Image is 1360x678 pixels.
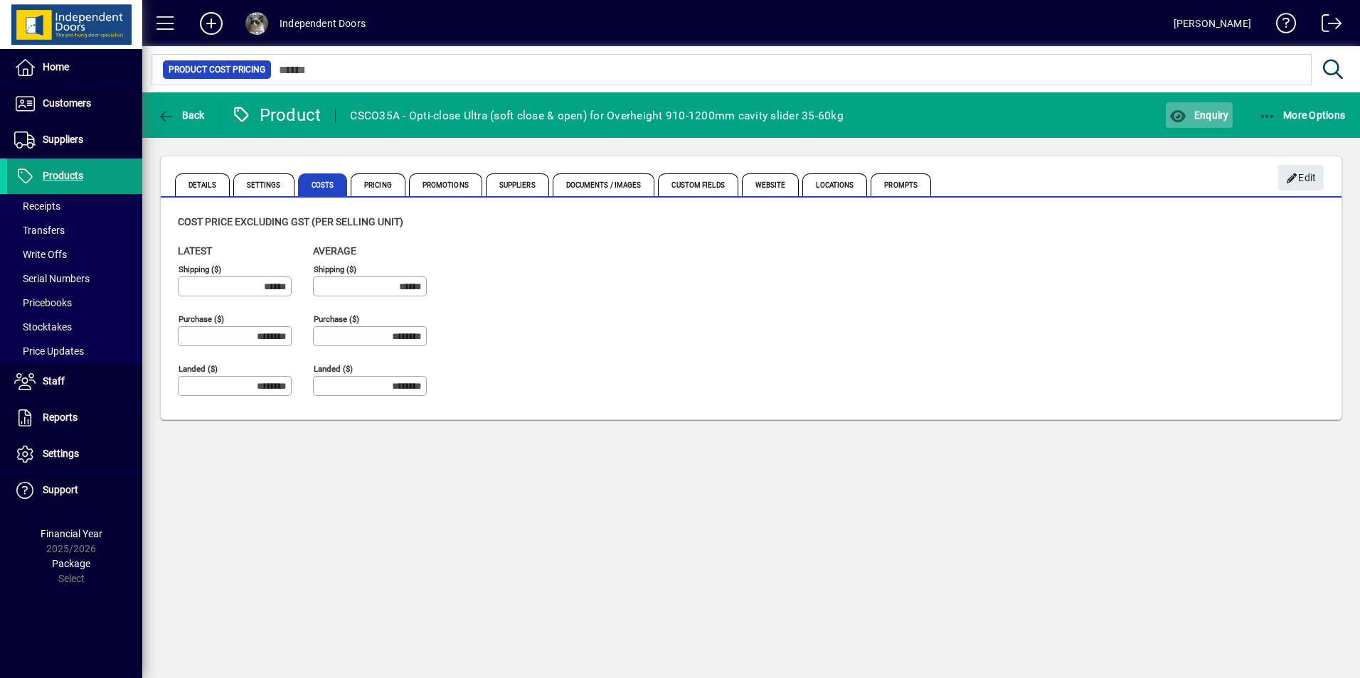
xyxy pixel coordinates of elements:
span: Products [43,170,83,181]
a: Staff [7,364,142,399]
a: Receipts [7,194,142,218]
a: Transfers [7,218,142,242]
span: Settings [233,173,294,196]
span: Details [175,173,230,196]
a: Pricebooks [7,291,142,315]
span: Prompts [871,173,931,196]
a: Customers [7,86,142,122]
mat-label: Landed ($) [179,364,218,374]
span: Latest [178,245,212,257]
span: Documents / Images [553,173,655,196]
span: Custom Fields [658,173,738,196]
span: Product Cost Pricing [169,63,265,77]
span: Package [52,558,90,569]
div: Product [231,104,322,127]
button: Profile [234,11,280,36]
span: Price Updates [14,345,84,357]
span: Costs [298,173,348,196]
span: Serial Numbers [14,273,90,284]
button: Back [154,102,208,128]
span: Pricebooks [14,297,72,308]
span: Support [43,484,78,495]
span: Staff [43,375,65,387]
span: Stocktakes [14,321,72,333]
a: Reports [7,400,142,436]
div: [PERSON_NAME] [1174,12,1251,35]
div: CSCO35A - Opti-close Ultra (soft close & open) for Overheight 910-1200mm cavity slider 35-60kg [350,104,844,127]
mat-label: Shipping ($) [314,264,356,274]
a: Stocktakes [7,315,142,339]
span: Financial Year [41,528,102,539]
a: Support [7,473,142,508]
button: More Options [1255,102,1349,128]
a: Serial Numbers [7,267,142,291]
span: Write Offs [14,249,67,260]
span: Suppliers [43,134,83,145]
span: Promotions [409,173,482,196]
span: Cost price excluding GST (per selling unit) [178,216,403,227]
span: Customers [43,97,91,109]
span: Pricing [351,173,405,196]
span: Back [157,109,205,121]
span: Website [742,173,799,196]
a: Price Updates [7,339,142,363]
a: Home [7,50,142,85]
mat-label: Shipping ($) [179,264,221,274]
a: Write Offs [7,242,142,267]
mat-label: Purchase ($) [179,314,224,324]
a: Knowledge Base [1265,3,1297,49]
a: Suppliers [7,122,142,158]
span: More Options [1259,109,1346,121]
span: Receipts [14,200,60,212]
button: Edit [1278,165,1324,190]
span: Settings [43,448,79,459]
mat-label: Landed ($) [314,364,353,374]
a: Logout [1311,3,1342,49]
span: Transfers [14,225,65,236]
button: Add [188,11,234,36]
span: Locations [802,173,867,196]
mat-label: Purchase ($) [314,314,359,324]
span: Average [313,245,356,257]
span: Home [43,61,69,72]
button: Enquiry [1166,102,1232,128]
span: Enquiry [1169,109,1228,121]
span: Reports [43,411,78,423]
span: Suppliers [486,173,549,196]
a: Settings [7,436,142,472]
app-page-header-button: Back [142,102,221,128]
span: Edit [1286,166,1317,190]
div: Independent Doors [280,12,366,35]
